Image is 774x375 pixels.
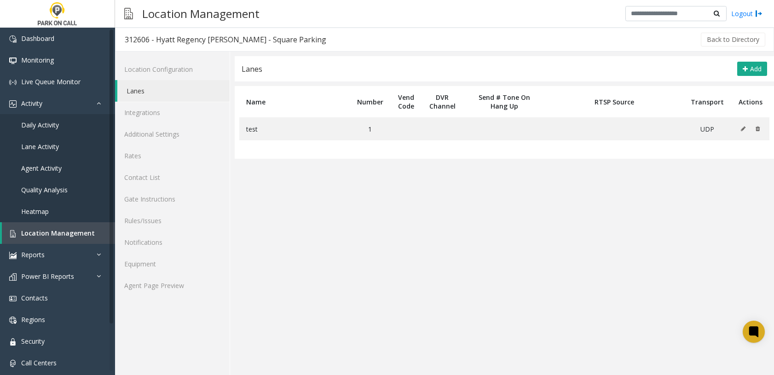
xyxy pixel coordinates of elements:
a: Agent Page Preview [115,275,230,296]
div: 312606 - Hyatt Regency [PERSON_NAME] - Square Parking [125,34,326,46]
a: Contact List [115,167,230,188]
span: Lane Activity [21,142,59,151]
a: Equipment [115,253,230,275]
img: logout [755,9,762,18]
img: pageIcon [124,2,133,25]
a: Rules/Issues [115,210,230,231]
img: 'icon' [9,273,17,281]
h3: Location Management [138,2,264,25]
span: Call Centers [21,358,57,367]
a: Gate Instructions [115,188,230,210]
th: RTSP Source [546,86,684,117]
span: Power BI Reports [21,272,74,281]
span: Activity [21,99,42,108]
span: Regions [21,315,45,324]
span: Add [750,64,762,73]
th: Vend Code [391,86,422,117]
th: Send # Tone On Hang Up [463,86,546,117]
th: Transport [683,86,731,117]
span: Quality Analysis [21,185,68,194]
button: Back to Directory [701,33,765,46]
th: Number [350,86,391,117]
th: DVR Channel [422,86,462,117]
span: Live Queue Monitor [21,77,81,86]
img: 'icon' [9,360,17,367]
span: Heatmap [21,207,49,216]
td: 1 [350,117,391,140]
img: 'icon' [9,252,17,259]
span: Dashboard [21,34,54,43]
a: Logout [731,9,762,18]
span: Security [21,337,45,346]
span: Location Management [21,229,95,237]
span: Daily Activity [21,121,59,129]
th: Name [239,86,350,117]
span: Monitoring [21,56,54,64]
span: test [246,125,258,133]
img: 'icon' [9,79,17,86]
img: 'icon' [9,57,17,64]
button: Add [737,62,767,76]
span: Agent Activity [21,164,62,173]
a: Lanes [117,80,230,102]
a: Notifications [115,231,230,253]
a: Location Management [2,222,115,244]
div: Lanes [242,63,262,75]
img: 'icon' [9,295,17,302]
a: Location Configuration [115,58,230,80]
img: 'icon' [9,230,17,237]
th: Actions [731,86,769,117]
a: Integrations [115,102,230,123]
img: 'icon' [9,100,17,108]
span: Reports [21,250,45,259]
span: Contacts [21,294,48,302]
img: 'icon' [9,338,17,346]
a: Rates [115,145,230,167]
td: UDP [683,117,731,140]
img: 'icon' [9,35,17,43]
img: 'icon' [9,317,17,324]
a: Additional Settings [115,123,230,145]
